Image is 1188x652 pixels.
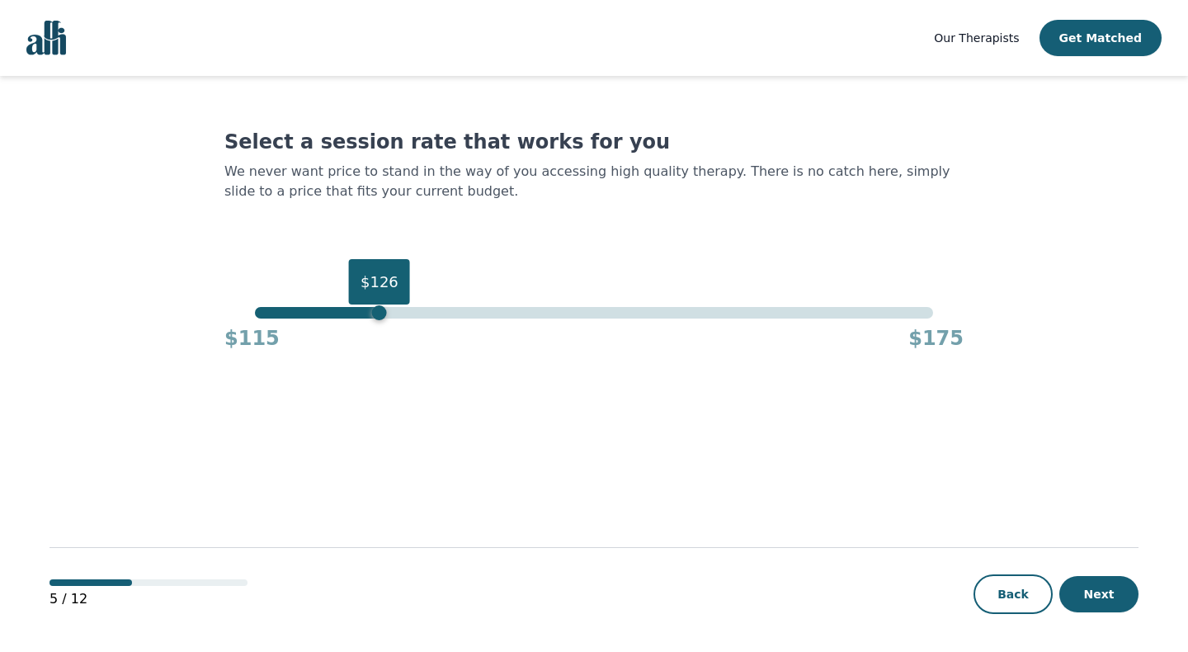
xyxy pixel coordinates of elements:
button: Back [973,574,1053,614]
button: Get Matched [1039,20,1162,56]
span: Our Therapists [934,31,1019,45]
p: We never want price to stand in the way of you accessing high quality therapy. There is no catch ... [224,162,964,201]
button: Next [1059,576,1138,612]
h4: $175 [908,325,964,352]
div: $126 [349,259,410,305]
h1: Select a session rate that works for you [224,129,964,155]
h4: $115 [224,325,280,352]
img: alli logo [26,21,66,55]
p: 5 / 12 [49,589,247,609]
a: Our Therapists [934,28,1019,48]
